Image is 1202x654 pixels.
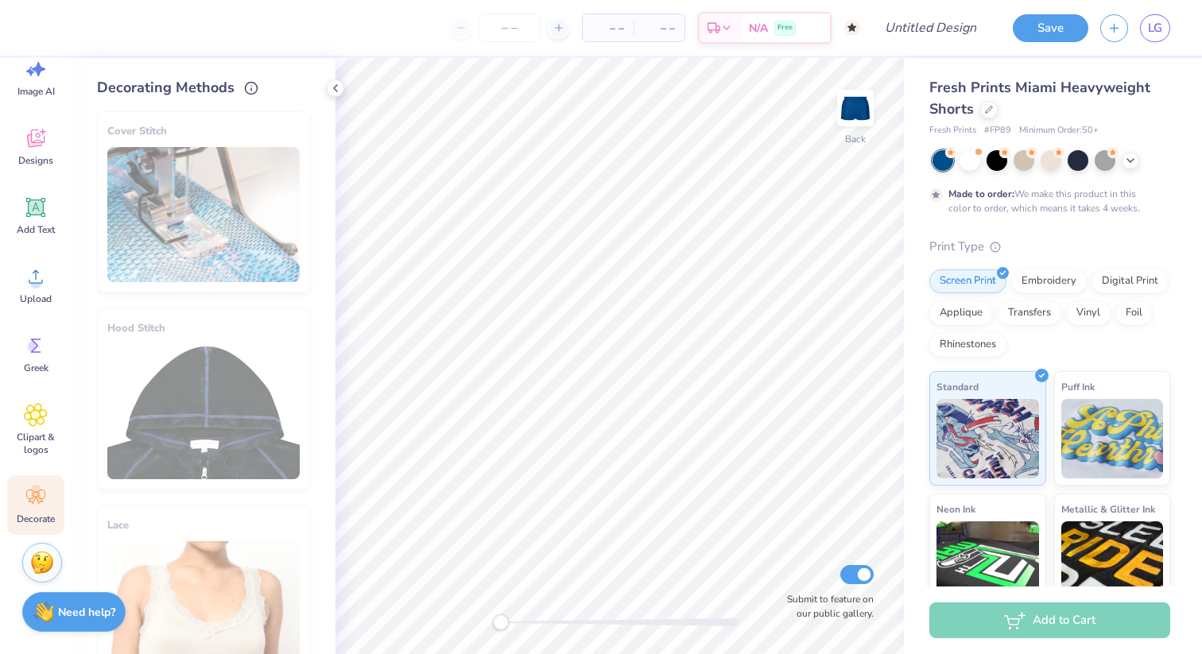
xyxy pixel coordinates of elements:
[1013,14,1088,42] button: Save
[929,269,1006,293] div: Screen Print
[778,592,874,621] label: Submit to feature on our public gallery.
[929,124,976,137] span: Fresh Prints
[936,521,1039,601] img: Neon Ink
[1115,301,1153,325] div: Foil
[24,362,48,374] span: Greek
[1091,269,1169,293] div: Digital Print
[17,513,55,525] span: Decorate
[97,77,310,99] div: Decorating Methods
[479,14,541,42] input: – –
[592,20,624,37] span: – –
[17,85,55,98] span: Image AI
[18,154,53,167] span: Designs
[936,501,975,517] span: Neon Ink
[777,22,793,33] span: Free
[839,92,871,124] img: Back
[1061,521,1164,601] img: Metallic & Glitter Ink
[1148,19,1162,37] span: LG
[17,223,55,236] span: Add Text
[948,187,1144,215] div: We make this product in this color to order, which means it takes 4 weeks.
[1011,269,1087,293] div: Embroidery
[936,399,1039,478] img: Standard
[845,132,866,146] div: Back
[936,378,979,395] span: Standard
[998,301,1061,325] div: Transfers
[1061,501,1155,517] span: Metallic & Glitter Ink
[1019,124,1099,137] span: Minimum Order: 50 +
[58,605,115,620] strong: Need help?
[643,20,675,37] span: – –
[10,431,62,456] span: Clipart & logos
[929,301,993,325] div: Applique
[929,78,1150,118] span: Fresh Prints Miami Heavyweight Shorts
[948,188,1014,200] strong: Made to order:
[1066,301,1111,325] div: Vinyl
[872,12,989,44] input: Untitled Design
[929,238,1170,256] div: Print Type
[1061,378,1095,395] span: Puff Ink
[984,124,1011,137] span: # FP89
[20,292,52,305] span: Upload
[749,20,768,37] span: N/A
[493,614,509,630] div: Accessibility label
[1061,399,1164,478] img: Puff Ink
[929,333,1006,357] div: Rhinestones
[1140,14,1170,42] a: LG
